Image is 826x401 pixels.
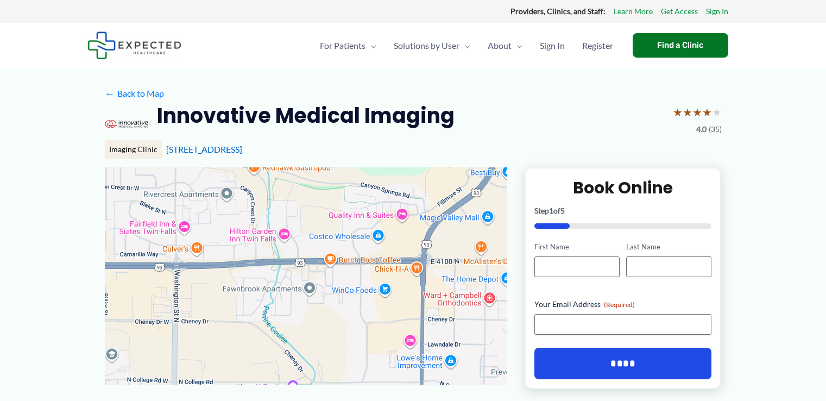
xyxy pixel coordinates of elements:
[534,177,712,198] h2: Book Online
[510,7,606,16] strong: Providers, Clinics, and Staff:
[105,88,115,98] span: ←
[534,242,620,252] label: First Name
[549,206,553,215] span: 1
[105,85,164,102] a: ←Back to Map
[614,4,653,18] a: Learn More
[512,27,522,65] span: Menu Toggle
[633,33,728,58] a: Find a Clinic
[105,140,162,159] div: Imaging Clinic
[696,122,707,136] span: 4.0
[604,300,635,309] span: (Required)
[459,27,470,65] span: Menu Toggle
[534,207,712,215] p: Step of
[626,242,711,252] label: Last Name
[166,144,242,154] a: [STREET_ADDRESS]
[488,27,512,65] span: About
[87,32,181,59] img: Expected Healthcare Logo - side, dark font, small
[709,122,722,136] span: (35)
[385,27,479,65] a: Solutions by UserMenu Toggle
[365,27,376,65] span: Menu Toggle
[311,27,385,65] a: For PatientsMenu Toggle
[320,27,365,65] span: For Patients
[311,27,622,65] nav: Primary Site Navigation
[560,206,565,215] span: 5
[394,27,459,65] span: Solutions by User
[706,4,728,18] a: Sign In
[540,27,565,65] span: Sign In
[157,102,455,129] h2: Innovative Medical Imaging
[531,27,573,65] a: Sign In
[683,102,692,122] span: ★
[712,102,722,122] span: ★
[702,102,712,122] span: ★
[582,27,613,65] span: Register
[692,102,702,122] span: ★
[573,27,622,65] a: Register
[661,4,698,18] a: Get Access
[534,299,712,310] label: Your Email Address
[673,102,683,122] span: ★
[479,27,531,65] a: AboutMenu Toggle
